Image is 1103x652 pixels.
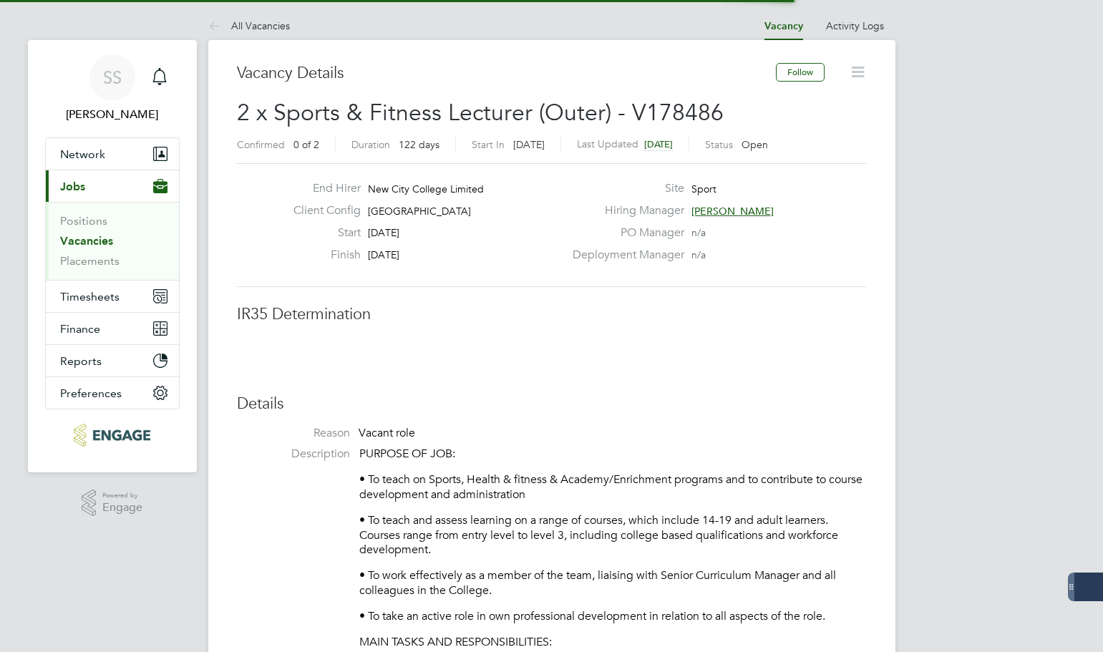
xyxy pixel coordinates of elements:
span: Jobs [60,180,85,193]
span: Reports [60,354,102,368]
label: Status [705,138,733,151]
p: • To work effectively as a member of the team, liaising with Senior Curriculum Manager and all co... [359,568,867,598]
a: Vacancy [764,20,803,32]
label: Confirmed [237,138,285,151]
a: Activity Logs [826,19,884,32]
a: SS[PERSON_NAME] [45,54,180,123]
p: MAIN TASKS AND RESPONSIBILITIES: [359,635,867,650]
a: Positions [60,214,107,228]
p: PURPOSE OF JOB: [359,447,867,462]
button: Follow [776,63,825,82]
button: Preferences [46,377,179,409]
span: SS [103,68,122,87]
span: Timesheets [60,290,120,303]
p: • To teach on Sports, Health & fitness & Academy/Enrichment programs and to contribute to course ... [359,472,867,502]
nav: Main navigation [28,40,197,472]
span: Engage [102,502,142,514]
label: Site [564,181,684,196]
label: Deployment Manager [564,248,684,263]
label: Finish [282,248,361,263]
a: All Vacancies [208,19,290,32]
a: Powered byEngage [82,490,142,517]
span: [DATE] [644,138,673,150]
button: Reports [46,345,179,376]
span: Sport [691,183,716,195]
span: Vacant role [359,426,415,440]
label: Start [282,225,361,240]
label: Client Config [282,203,361,218]
span: Open [742,138,768,151]
span: Powered by [102,490,142,502]
label: End Hirer [282,181,361,196]
span: 122 days [399,138,439,151]
span: New City College Limited [368,183,484,195]
h3: Details [237,394,867,414]
a: Placements [60,254,120,268]
span: 0 of 2 [293,138,319,151]
span: [DATE] [368,248,399,261]
h3: IR35 Determination [237,304,867,325]
p: • To teach and assess learning on a range of courses, which include 14-19 and adult learners. Cou... [359,513,867,558]
button: Finance [46,313,179,344]
span: n/a [691,248,706,261]
button: Jobs [46,170,179,202]
span: [GEOGRAPHIC_DATA] [368,205,471,218]
span: [DATE] [368,226,399,239]
img: dovetailslate-logo-retina.png [74,424,150,447]
span: n/a [691,226,706,239]
label: Description [237,447,350,462]
span: Finance [60,322,100,336]
p: • To take an active role in own professional development in relation to all aspects of the role. [359,609,867,624]
span: Sebastian Scott [45,106,180,123]
button: Network [46,138,179,170]
label: PO Manager [564,225,684,240]
label: Last Updated [577,137,638,150]
span: [PERSON_NAME] [691,205,774,218]
label: Start In [472,138,505,151]
label: Reason [237,426,350,441]
a: Vacancies [60,234,113,248]
span: Preferences [60,386,122,400]
label: Duration [351,138,390,151]
div: Jobs [46,202,179,280]
span: 2 x Sports & Fitness Lecturer (Outer) - V178486 [237,99,724,127]
span: Network [60,147,105,161]
a: Go to home page [45,424,180,447]
span: [DATE] [513,138,545,151]
h3: Vacancy Details [237,63,776,84]
label: Hiring Manager [564,203,684,218]
button: Timesheets [46,281,179,312]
